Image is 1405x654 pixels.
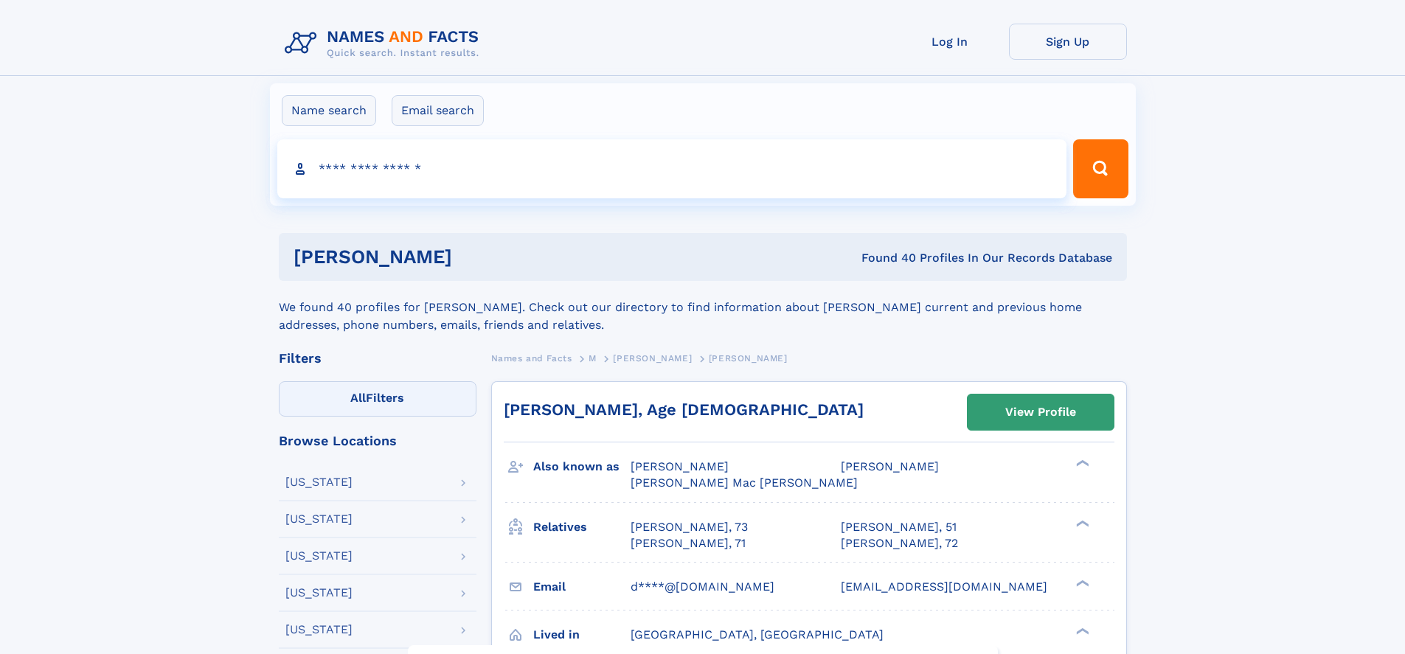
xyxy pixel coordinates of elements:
[631,476,858,490] span: [PERSON_NAME] Mac [PERSON_NAME]
[279,381,476,417] label: Filters
[279,434,476,448] div: Browse Locations
[285,550,353,562] div: [US_STATE]
[285,513,353,525] div: [US_STATE]
[841,535,958,552] a: [PERSON_NAME], 72
[279,24,491,63] img: Logo Names and Facts
[1072,578,1090,588] div: ❯
[613,349,692,367] a: [PERSON_NAME]
[891,24,1009,60] a: Log In
[282,95,376,126] label: Name search
[631,535,746,552] a: [PERSON_NAME], 71
[1073,139,1128,198] button: Search Button
[277,139,1067,198] input: search input
[279,352,476,365] div: Filters
[589,349,597,367] a: M
[533,515,631,540] h3: Relatives
[631,459,729,473] span: [PERSON_NAME]
[294,248,657,266] h1: [PERSON_NAME]
[285,624,353,636] div: [US_STATE]
[613,353,692,363] span: [PERSON_NAME]
[841,459,939,473] span: [PERSON_NAME]
[533,622,631,647] h3: Lived in
[631,519,748,535] a: [PERSON_NAME], 73
[533,454,631,479] h3: Also known as
[589,353,597,363] span: M
[533,574,631,599] h3: Email
[491,349,572,367] a: Names and Facts
[1005,395,1076,429] div: View Profile
[968,394,1114,430] a: View Profile
[1072,459,1090,468] div: ❯
[1072,518,1090,528] div: ❯
[841,519,957,535] a: [PERSON_NAME], 51
[392,95,484,126] label: Email search
[656,250,1112,266] div: Found 40 Profiles In Our Records Database
[709,353,788,363] span: [PERSON_NAME]
[285,587,353,599] div: [US_STATE]
[631,627,884,641] span: [GEOGRAPHIC_DATA], [GEOGRAPHIC_DATA]
[1072,626,1090,636] div: ❯
[279,281,1127,334] div: We found 40 profiles for [PERSON_NAME]. Check out our directory to find information about [PERSON...
[1009,24,1127,60] a: Sign Up
[841,580,1047,594] span: [EMAIL_ADDRESS][DOMAIN_NAME]
[285,476,353,488] div: [US_STATE]
[504,400,864,419] a: [PERSON_NAME], Age [DEMOGRAPHIC_DATA]
[350,391,366,405] span: All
